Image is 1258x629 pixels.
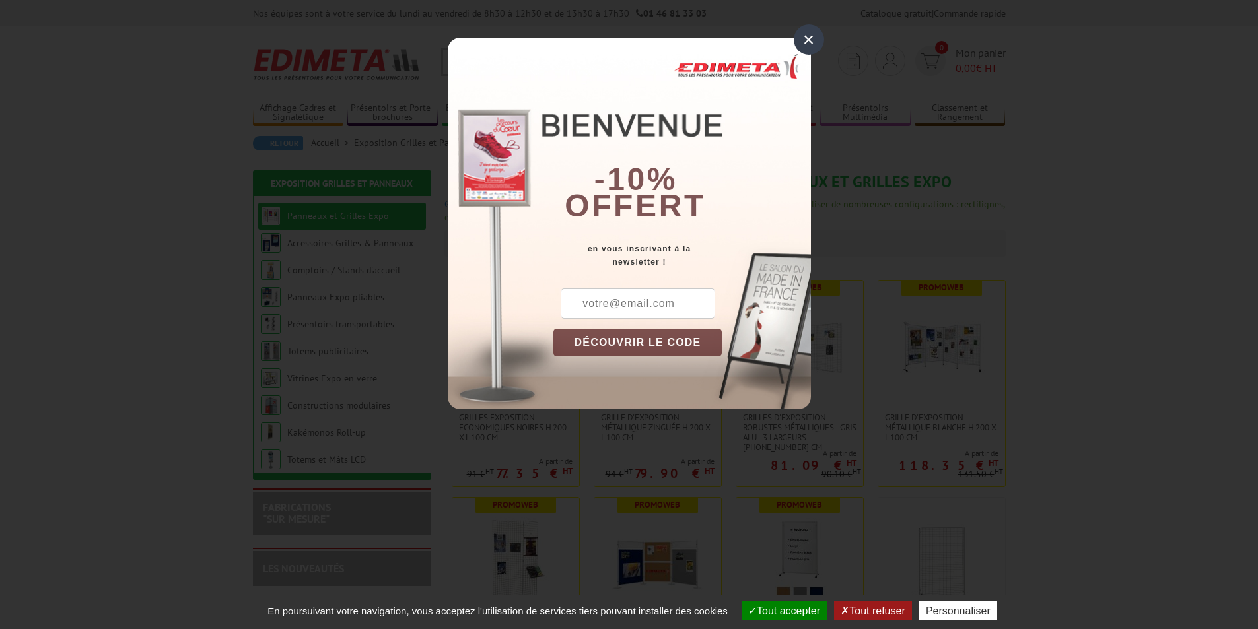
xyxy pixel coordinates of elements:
[553,329,722,356] button: DÉCOUVRIR LE CODE
[919,601,997,620] button: Personnaliser (fenêtre modale)
[834,601,911,620] button: Tout refuser
[561,288,715,319] input: votre@email.com
[565,188,706,223] font: offert
[261,605,734,616] span: En poursuivant votre navigation, vous acceptez l'utilisation de services tiers pouvant installer ...
[594,162,678,197] b: -10%
[742,601,827,620] button: Tout accepter
[553,242,811,269] div: en vous inscrivant à la newsletter !
[794,24,824,55] div: ×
